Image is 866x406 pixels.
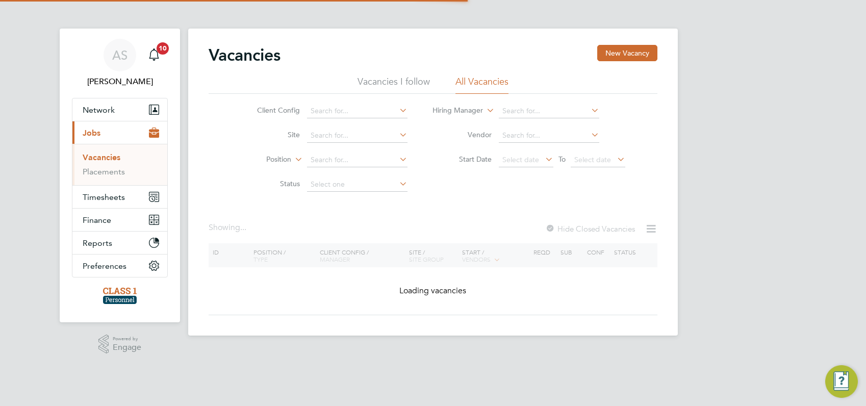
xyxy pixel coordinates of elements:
[72,75,168,88] span: Angela Sabaroche
[499,104,599,118] input: Search for...
[358,75,430,94] li: Vacancies I follow
[307,104,407,118] input: Search for...
[72,39,168,88] a: AS[PERSON_NAME]
[72,144,167,185] div: Jobs
[307,153,407,167] input: Search for...
[72,255,167,277] button: Preferences
[433,130,492,139] label: Vendor
[433,155,492,164] label: Start Date
[499,129,599,143] input: Search for...
[233,155,291,165] label: Position
[241,130,300,139] label: Site
[555,153,569,166] span: To
[209,45,281,65] h2: Vacancies
[83,261,126,271] span: Preferences
[113,343,141,352] span: Engage
[72,121,167,144] button: Jobs
[240,222,246,233] span: ...
[157,42,169,55] span: 10
[112,48,128,62] span: AS
[60,29,180,322] nav: Main navigation
[113,335,141,343] span: Powered by
[83,153,120,162] a: Vacancies
[502,155,539,164] span: Select date
[83,192,125,202] span: Timesheets
[72,288,168,304] a: Go to home page
[72,186,167,208] button: Timesheets
[307,129,407,143] input: Search for...
[144,39,164,71] a: 10
[72,98,167,121] button: Network
[83,128,100,138] span: Jobs
[545,224,635,234] label: Hide Closed Vacancies
[241,106,300,115] label: Client Config
[83,215,111,225] span: Finance
[103,288,137,304] img: class1personnel-logo-retina.png
[72,209,167,231] button: Finance
[597,45,657,61] button: New Vacancy
[574,155,611,164] span: Select date
[83,238,112,248] span: Reports
[72,232,167,254] button: Reports
[424,106,483,116] label: Hiring Manager
[455,75,508,94] li: All Vacancies
[825,365,858,398] button: Engage Resource Center
[83,167,125,176] a: Placements
[209,222,248,233] div: Showing
[307,177,407,192] input: Select one
[241,179,300,188] label: Status
[98,335,142,354] a: Powered byEngage
[83,105,115,115] span: Network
